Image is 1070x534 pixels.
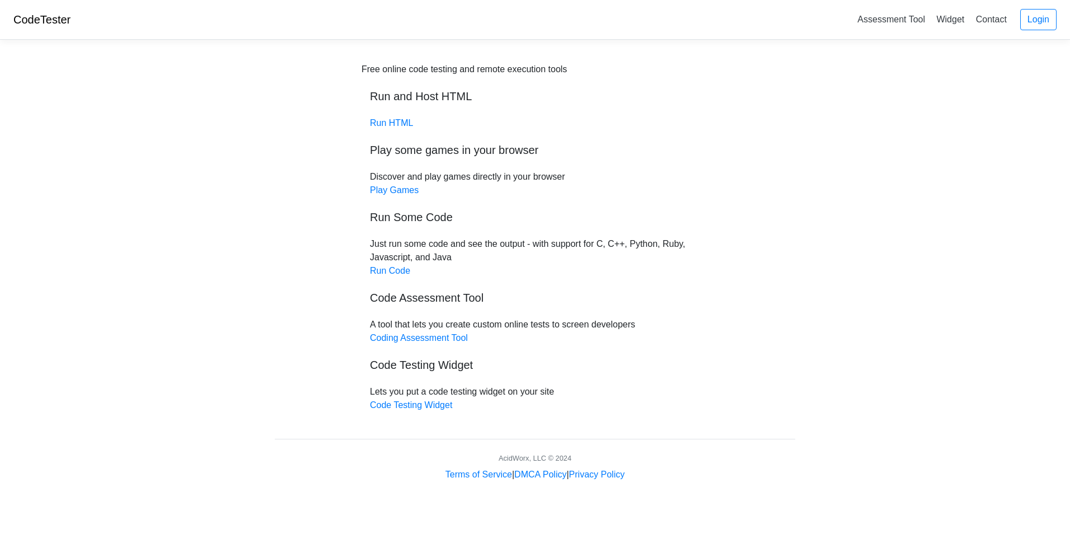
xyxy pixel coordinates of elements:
[370,291,700,305] h5: Code Assessment Tool
[370,210,700,224] h5: Run Some Code
[445,470,512,479] a: Terms of Service
[370,185,419,195] a: Play Games
[932,10,969,29] a: Widget
[370,400,452,410] a: Code Testing Widget
[445,468,625,481] div: | |
[972,10,1011,29] a: Contact
[569,470,625,479] a: Privacy Policy
[370,266,410,275] a: Run Code
[13,13,71,26] a: CodeTester
[370,118,413,128] a: Run HTML
[370,358,700,372] h5: Code Testing Widget
[370,143,700,157] h5: Play some games in your browser
[499,453,571,463] div: AcidWorx, LLC © 2024
[1020,9,1057,30] a: Login
[362,63,567,76] div: Free online code testing and remote execution tools
[362,63,708,412] div: Discover and play games directly in your browser Just run some code and see the output - with sup...
[370,333,468,343] a: Coding Assessment Tool
[514,470,566,479] a: DMCA Policy
[370,90,700,103] h5: Run and Host HTML
[853,10,930,29] a: Assessment Tool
